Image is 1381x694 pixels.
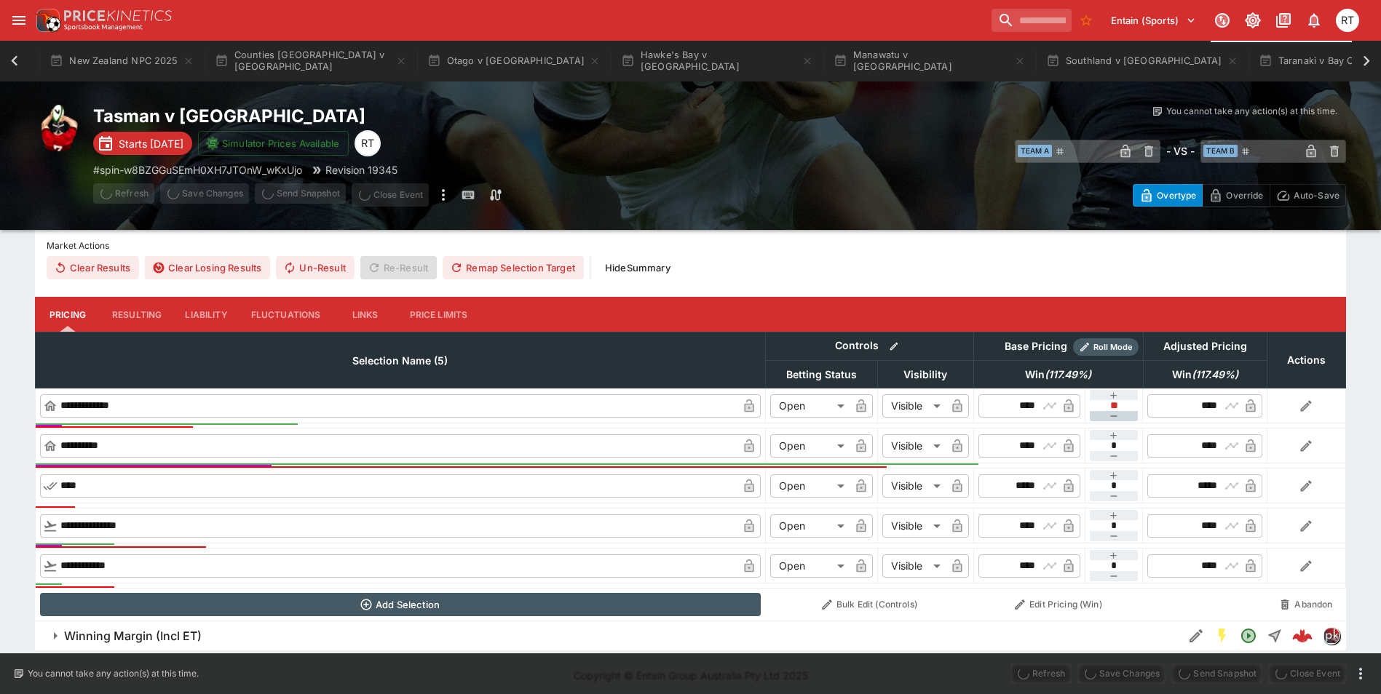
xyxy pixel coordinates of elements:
button: more [435,183,452,207]
button: Auto-Save [1270,184,1346,207]
button: Straight [1262,623,1288,649]
div: Visible [882,474,946,498]
button: Un-Result [276,256,354,279]
img: rugby_union.png [35,105,82,151]
button: Connected to PK [1209,7,1235,33]
button: Remap Selection Target [443,256,584,279]
span: Visibility [887,366,963,383]
button: Documentation [1270,7,1297,33]
h6: - VS - [1166,143,1195,159]
button: Edit Detail [1183,623,1209,649]
img: Sportsbook Management [64,24,143,31]
span: Win(117.49%) [1009,366,1107,383]
button: Manawatu v [GEOGRAPHIC_DATA] [825,41,1034,81]
button: Southland v [GEOGRAPHIC_DATA] [1037,41,1247,81]
button: more [1352,665,1369,682]
p: Copy To Clipboard [93,162,302,178]
button: Fluctuations [240,297,333,332]
button: Edit Pricing (Win) [978,593,1139,616]
span: Roll Mode [1088,341,1139,354]
button: Clear Losing Results [145,256,270,279]
button: No Bookmarks [1075,9,1098,32]
input: search [992,9,1072,32]
em: ( 117.49 %) [1045,366,1091,383]
button: open drawer [6,7,32,33]
button: Overtype [1133,184,1203,207]
a: 62494096-3fc2-4ea9-8353-47e2796fef68 [1288,621,1317,650]
button: Winning Margin (Incl ET) [35,621,1183,650]
img: PriceKinetics [64,10,172,21]
button: HideSummary [596,256,679,279]
button: Bulk Edit (Controls) [769,593,969,616]
button: Clear Results [47,256,139,279]
button: Counties [GEOGRAPHIC_DATA] v [GEOGRAPHIC_DATA] [206,41,416,81]
img: PriceKinetics Logo [32,6,61,35]
button: Override [1202,184,1270,207]
div: Richard Tatton [1336,9,1359,32]
label: Market Actions [47,234,1334,256]
div: Visible [882,514,946,538]
button: Richard Tatton [1331,4,1364,36]
div: 62494096-3fc2-4ea9-8353-47e2796fef68 [1292,626,1313,646]
div: Visible [882,394,946,418]
h2: Copy To Clipboard [93,105,720,127]
span: Betting Status [770,366,873,383]
th: Actions [1267,332,1345,388]
button: Price Limits [398,297,480,332]
button: Toggle light/dark mode [1240,7,1266,33]
p: Overtype [1157,188,1196,203]
svg: Open [1240,627,1257,645]
div: Open [770,554,850,578]
button: Abandon [1271,593,1341,616]
div: Show/hide Price Roll mode configuration. [1073,338,1139,356]
h6: Winning Margin (Incl ET) [64,629,202,644]
button: Select Tenant [1102,9,1205,32]
th: Adjusted Pricing [1143,332,1267,361]
p: You cannot take any action(s) at this time. [28,667,199,680]
span: Re-Result [360,256,437,279]
button: Simulator Prices Available [198,131,349,156]
div: Visible [882,554,946,578]
span: Selection Name (5) [336,352,464,370]
div: Open [770,394,850,418]
button: Liability [173,297,239,332]
button: Otago v [GEOGRAPHIC_DATA] [419,41,609,81]
span: Team A [1018,145,1052,157]
p: Override [1226,188,1263,203]
img: pricekinetics [1323,628,1340,644]
div: Open [770,474,850,498]
div: Open [770,514,850,538]
button: Links [333,297,398,332]
img: logo-cerberus--red.svg [1292,626,1313,646]
button: SGM Enabled [1209,623,1235,649]
div: Start From [1133,184,1346,207]
button: New Zealand NPC 2025 [41,41,202,81]
th: Controls [765,332,973,361]
button: Add Selection [40,593,761,616]
button: Resulting [100,297,173,332]
em: ( 117.49 %) [1192,366,1238,383]
div: Open [770,434,850,458]
button: Bulk edit [885,337,903,356]
p: You cannot take any action(s) at this time. [1166,105,1337,118]
button: Open [1235,623,1262,649]
span: Team B [1203,145,1238,157]
p: Starts [DATE] [119,136,183,151]
p: Revision 19345 [325,162,397,178]
p: Auto-Save [1294,188,1340,203]
div: Base Pricing [999,338,1073,356]
span: Win(117.49%) [1156,366,1254,383]
div: Richard Tatton [355,130,381,156]
div: pricekinetics [1323,627,1340,645]
button: Notifications [1301,7,1327,33]
div: Visible [882,434,946,458]
button: Pricing [35,297,100,332]
button: Hawke's Bay v [GEOGRAPHIC_DATA] [612,41,822,81]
